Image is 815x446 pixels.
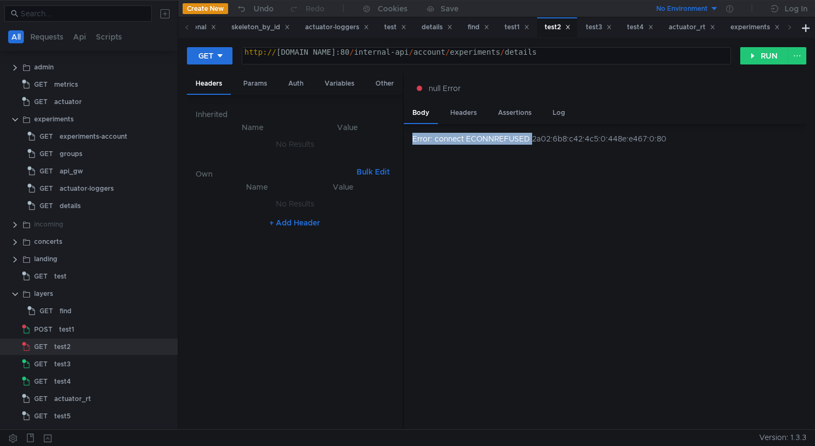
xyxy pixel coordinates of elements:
span: GET [34,268,48,285]
div: Error: connect ECONNREFUSED 2a02:6b8:c42:4c5:0:448e:e467:0:80 [412,133,806,145]
span: GET [40,163,53,179]
h6: Own [196,167,352,180]
div: test1 [59,321,74,338]
span: GET [34,356,48,372]
div: actuator-loggers [305,22,369,33]
div: test [54,268,67,285]
div: test3 [586,22,612,33]
div: Redo [306,2,325,15]
div: Headers [187,74,231,95]
div: actuator-loggers [60,180,114,197]
span: GET [34,76,48,93]
div: test2 [545,22,571,33]
div: test5 [54,408,70,424]
div: test4 [627,22,654,33]
button: RUN [740,47,788,64]
div: Save [441,5,458,12]
nz-embed-empty: No Results [276,139,314,149]
button: Bulk Edit [352,165,394,178]
button: + Add Header [265,216,325,229]
div: experiments-account [60,128,127,145]
div: layers [34,286,53,302]
div: skeleton_by_id [231,22,290,33]
div: details [422,22,452,33]
span: GET [34,94,48,110]
div: Cookies [378,2,407,15]
button: Redo [281,1,332,17]
div: test [384,22,406,33]
div: actuator [54,94,82,110]
div: actuator_rt [54,391,91,407]
div: Log [544,103,574,123]
div: Variables [316,74,363,94]
div: Assertions [489,103,540,123]
div: test1 [504,22,529,33]
div: metrics [54,76,78,93]
div: find [60,303,72,319]
div: Log In [785,2,807,15]
button: Scripts [93,30,125,43]
span: null Error [429,82,461,94]
button: Undo [228,1,281,17]
div: incoming [34,216,63,232]
div: experiments [730,22,780,33]
div: details [60,198,81,214]
span: POST [34,321,53,338]
span: GET [34,391,48,407]
div: test3 [54,356,70,372]
div: groups [60,146,82,162]
nz-embed-empty: No Results [276,199,314,209]
span: GET [34,373,48,390]
th: Value [301,121,394,134]
button: Api [70,30,89,43]
div: Other [367,74,403,94]
div: test4 [54,373,71,390]
div: No Environment [656,4,708,14]
span: GET [40,128,53,145]
div: Headers [442,103,486,123]
th: Value [301,180,385,193]
span: GET [40,180,53,197]
div: Auth [280,74,312,94]
div: test2 [54,339,70,355]
button: Requests [27,30,67,43]
div: Body [404,103,438,124]
span: GET [40,198,53,214]
span: GET [34,339,48,355]
div: experiments [34,111,74,127]
div: api_gw [60,163,83,179]
span: GET [34,408,48,424]
div: GET [198,50,214,62]
th: Name [213,180,301,193]
span: Version: 1.3.3 [759,430,806,445]
div: concerts [34,234,62,250]
div: admin [34,59,54,75]
span: GET [40,303,53,319]
button: All [8,30,24,43]
input: Search... [21,8,145,20]
div: Params [235,74,276,94]
div: landing [34,251,57,267]
h6: Inherited [196,108,394,121]
span: GET [40,146,53,162]
button: GET [187,47,232,64]
div: Undo [254,2,274,15]
button: Create New [183,3,228,14]
div: find [468,22,489,33]
div: actuator_rt [669,22,715,33]
th: Name [204,121,301,134]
